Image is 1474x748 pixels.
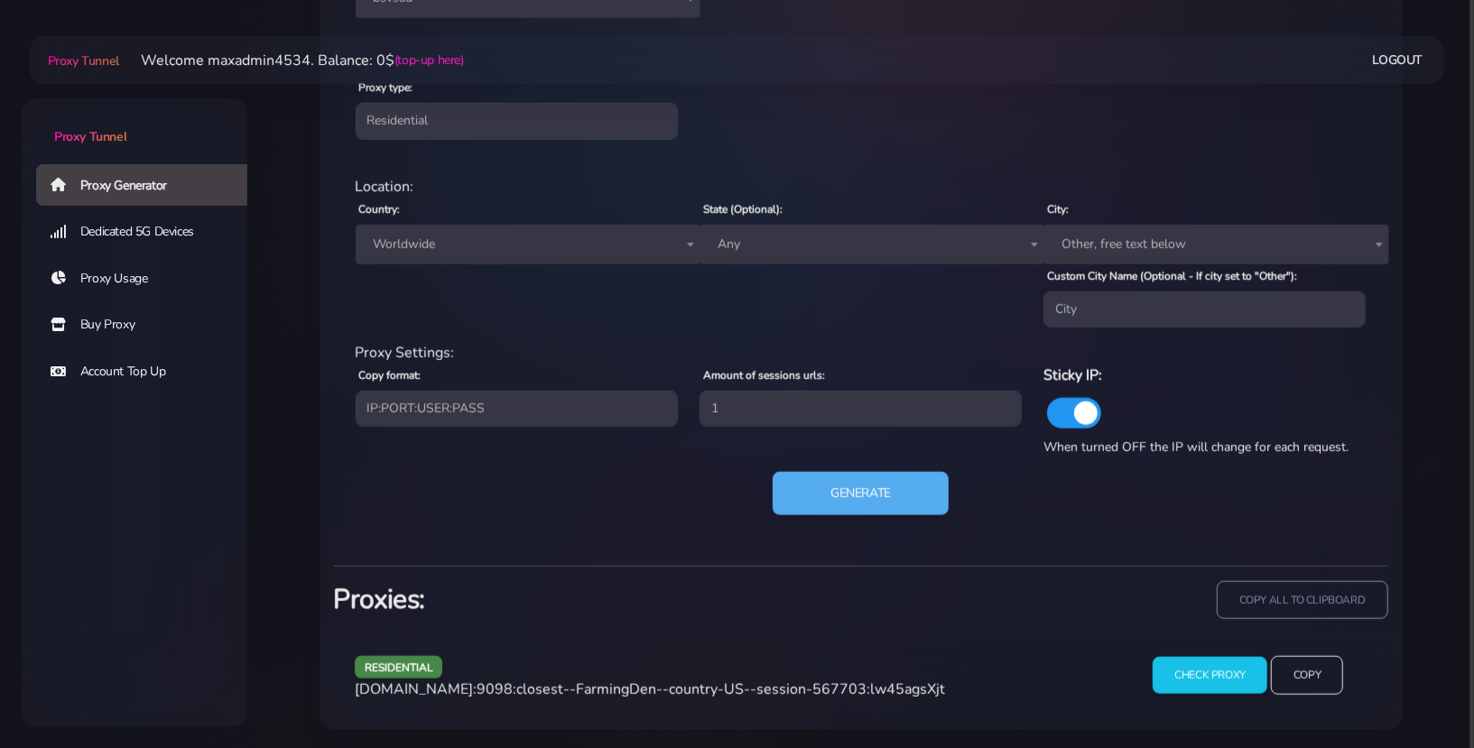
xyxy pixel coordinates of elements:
[394,51,464,69] a: (top-up here)
[345,342,1377,364] div: Proxy Settings:
[710,232,1034,257] span: Any
[119,50,464,71] li: Welcome maxadmin4534. Balance: 0$
[1217,581,1388,620] input: copy all to clipboard
[1043,291,1366,328] input: City
[359,201,401,217] label: Country:
[36,211,262,253] a: Dedicated 5G Devices
[36,351,262,392] a: Account Top Up
[366,232,690,257] span: Worldwide
[1047,268,1297,284] label: Custom City Name (Optional - If city set to "Other"):
[359,79,413,96] label: Proxy type:
[1373,43,1423,77] a: Logout
[355,679,945,699] span: [DOMAIN_NAME]:9098:closest--FarmingDen--country-US--session-567703:lw45agsXjt
[703,201,783,217] label: State (Optional):
[359,367,422,383] label: Copy format:
[345,176,1377,198] div: Location:
[1043,439,1349,456] span: When turned OFF the IP will change for each request.
[1043,225,1388,264] span: Other, free text below
[44,46,119,75] a: Proxy Tunnel
[703,367,825,383] label: Amount of sessions urls:
[36,304,262,346] a: Buy Proxy
[36,164,262,206] a: Proxy Generator
[1054,232,1377,257] span: Other, free text below
[36,258,262,300] a: Proxy Usage
[700,225,1044,264] span: Any
[1386,660,1451,725] iframe: Webchat Widget
[334,581,850,618] h3: Proxies:
[356,225,700,264] span: Worldwide
[48,52,119,69] span: Proxy Tunnel
[355,656,443,679] span: residential
[1153,657,1267,694] input: Check Proxy
[773,472,949,515] button: Generate
[1043,364,1366,387] h6: Sticky IP:
[1047,201,1069,217] label: City:
[54,128,126,145] span: Proxy Tunnel
[1271,656,1343,695] input: Copy
[22,98,247,146] a: Proxy Tunnel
